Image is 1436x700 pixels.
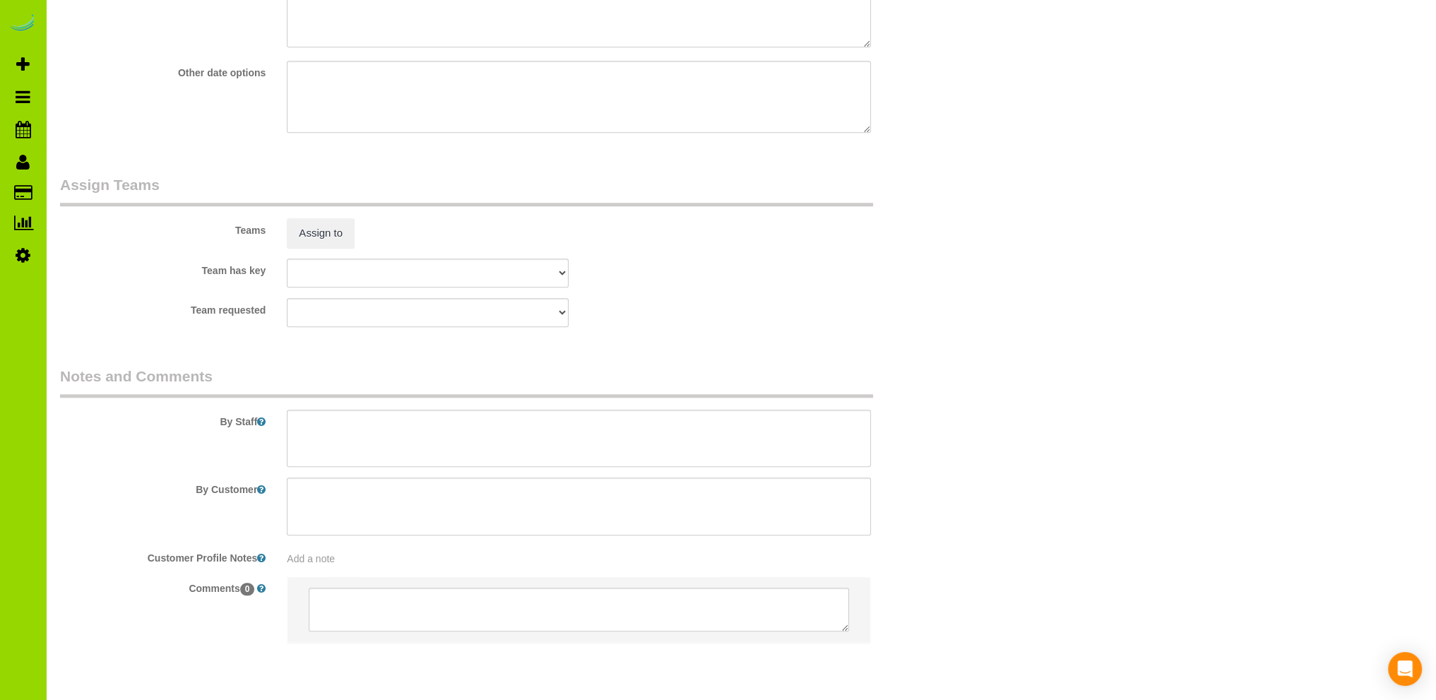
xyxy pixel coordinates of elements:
label: Teams [49,218,276,237]
label: By Customer [49,477,276,497]
label: By Staff [49,410,276,429]
label: Comments [49,576,276,595]
label: Other date options [49,61,276,80]
label: Customer Profile Notes [49,546,276,565]
span: 0 [240,583,255,595]
legend: Notes and Comments [60,366,873,398]
label: Team requested [49,298,276,317]
label: Team has key [49,259,276,278]
img: Automaid Logo [8,14,37,34]
span: Add a note [287,553,335,564]
div: Open Intercom Messenger [1388,652,1422,686]
button: Assign to [287,218,355,248]
legend: Assign Teams [60,174,873,206]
